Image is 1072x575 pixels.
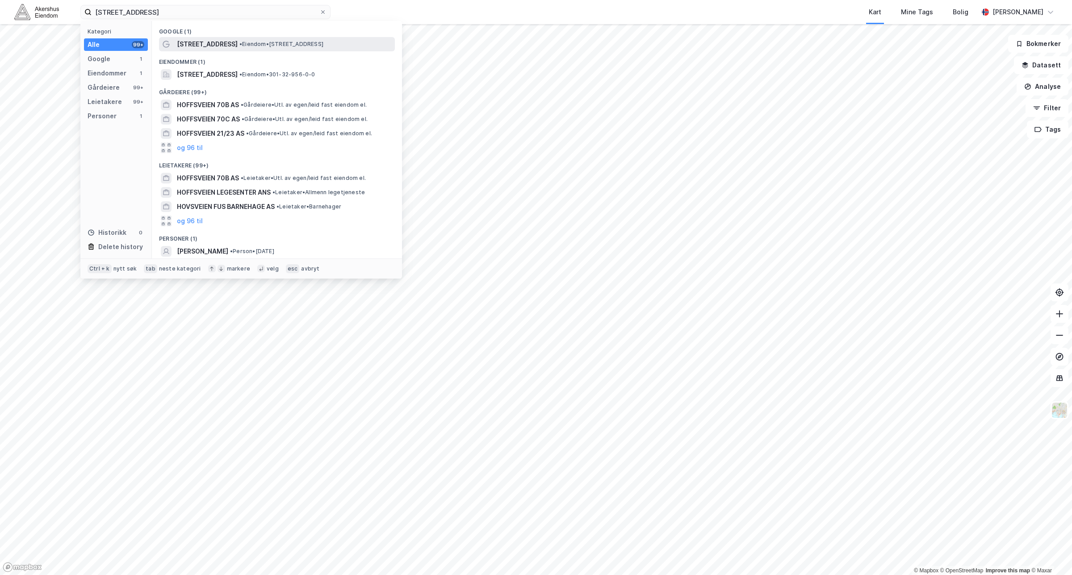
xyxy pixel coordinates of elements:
span: • [230,248,233,254]
div: Bolig [953,7,968,17]
div: Mine Tags [901,7,933,17]
button: Tags [1027,121,1068,138]
span: HOFFSVEIEN 70B AS [177,173,239,183]
div: 1 [137,70,144,77]
div: 0 [137,229,144,236]
img: akershus-eiendom-logo.9091f326c980b4bce74ccdd9f866810c.svg [14,4,59,20]
span: [STREET_ADDRESS] [177,39,238,50]
span: • [242,116,244,122]
div: markere [227,265,250,272]
div: Alle [88,39,100,50]
span: Leietaker • Barnehager [276,203,341,210]
a: OpenStreetMap [940,567,984,574]
a: Mapbox homepage [3,562,42,572]
span: Eiendom • [STREET_ADDRESS] [239,41,323,48]
div: [PERSON_NAME] [992,7,1043,17]
div: 1 [137,55,144,62]
div: Kart [869,7,881,17]
div: 99+ [132,98,144,105]
div: esc [286,264,300,273]
div: avbryt [301,265,319,272]
button: Datasett [1014,56,1068,74]
div: 1 [137,112,144,120]
div: Eiendommer (1) [152,51,402,67]
span: HOFFSVEIEN 21/23 AS [177,128,244,139]
span: • [272,189,275,196]
span: HOVSVEIEN FUS BARNEHAGE AS [177,201,275,212]
div: Gårdeiere [88,82,120,93]
div: Google (1) [152,21,402,37]
span: HOFFSVEIEN 70C AS [177,114,240,125]
button: og 96 til [177,216,203,226]
div: velg [267,265,279,272]
span: Leietaker • Allmenn legetjeneste [272,189,365,196]
span: • [276,203,279,210]
div: Kategori [88,28,148,35]
span: [PERSON_NAME] [177,246,228,257]
input: Søk på adresse, matrikkel, gårdeiere, leietakere eller personer [92,5,319,19]
span: Leietaker • Utl. av egen/leid fast eiendom el. [241,175,366,182]
span: HOFFSVEIEN 70B AS [177,100,239,110]
button: Analyse [1017,78,1068,96]
div: Google [88,54,110,64]
span: HOFFSVEIEN LEGESENTER ANS [177,187,271,198]
iframe: Chat Widget [1027,532,1072,575]
div: Leietakere (99+) [152,155,402,171]
button: og 96 til [177,142,203,153]
div: Delete history [98,242,143,252]
span: Eiendom • 301-32-956-0-0 [239,71,315,78]
button: Filter [1026,99,1068,117]
span: • [241,175,243,181]
div: Leietakere [88,96,122,107]
span: Gårdeiere • Utl. av egen/leid fast eiendom el. [242,116,368,123]
div: tab [144,264,157,273]
span: Gårdeiere • Utl. av egen/leid fast eiendom el. [246,130,372,137]
span: [STREET_ADDRESS] [177,69,238,80]
div: Gårdeiere (99+) [152,82,402,98]
div: 99+ [132,41,144,48]
a: Mapbox [914,567,938,574]
div: Kontrollprogram for chat [1027,532,1072,575]
span: Gårdeiere • Utl. av egen/leid fast eiendom el. [241,101,367,108]
div: nytt søk [113,265,137,272]
span: • [241,101,243,108]
span: Person • [DATE] [230,248,274,255]
div: neste kategori [159,265,201,272]
span: • [239,41,242,47]
div: Eiendommer [88,68,126,79]
div: Historikk [88,227,126,238]
button: Bokmerker [1008,35,1068,53]
img: Z [1051,402,1068,419]
span: • [239,71,242,78]
div: Ctrl + k [88,264,112,273]
div: Personer (1) [152,228,402,244]
div: Personer [88,111,117,121]
span: • [246,130,249,137]
a: Improve this map [986,567,1030,574]
div: 99+ [132,84,144,91]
